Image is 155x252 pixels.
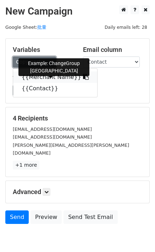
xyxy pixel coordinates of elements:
[102,25,150,30] a: Daily emails left: 28
[83,46,143,54] h5: Email column
[13,143,129,156] small: [PERSON_NAME][EMAIL_ADDRESS][PERSON_NAME][DOMAIN_NAME]
[63,210,117,224] a: Send Test Email
[13,83,97,94] a: {{Contact}}
[31,210,62,224] a: Preview
[13,57,56,68] a: Copy/paste...
[120,218,155,252] iframe: Chat Widget
[13,46,72,54] h5: Variables
[5,5,150,17] h2: New Campaign
[5,25,46,30] small: Google Sheet:
[13,188,142,196] h5: Advanced
[5,210,29,224] a: Send
[13,114,142,122] h5: 4 Recipients
[13,71,97,83] a: {{Merchant Name}}
[13,134,92,140] small: [EMAIL_ADDRESS][DOMAIN_NAME]
[102,23,150,31] span: Daily emails left: 28
[13,127,92,132] small: [EMAIL_ADDRESS][DOMAIN_NAME]
[13,161,39,170] a: +1 more
[37,25,46,30] a: 批量
[18,58,89,76] div: Example: ChangeGroup [GEOGRAPHIC_DATA]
